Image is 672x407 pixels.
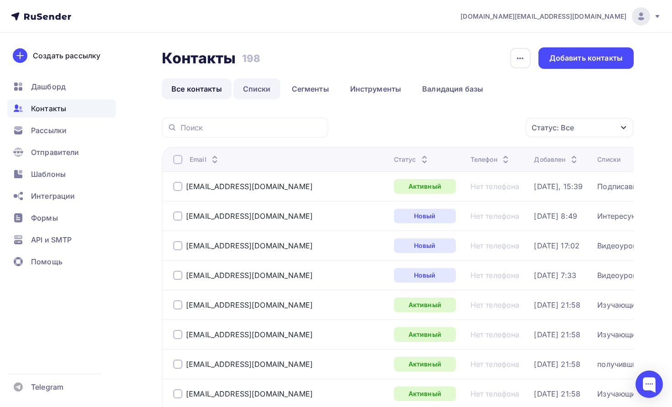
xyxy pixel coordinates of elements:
a: [DATE] 21:58 [534,360,580,369]
a: Активный [394,327,456,342]
a: Нет телефона [470,300,520,309]
a: Сегменты [282,78,339,99]
span: Формы [31,212,58,223]
span: [DOMAIN_NAME][EMAIL_ADDRESS][DOMAIN_NAME] [460,12,626,21]
a: [DATE] 17:02 [534,241,579,250]
a: [DATE] 21:58 [534,389,580,398]
a: Нет телефона [470,360,520,369]
a: [EMAIL_ADDRESS][DOMAIN_NAME] [186,300,313,309]
span: Дашборд [31,81,66,92]
a: Списки [233,78,280,99]
a: Новый [394,268,456,283]
a: Дашборд [7,77,116,96]
a: Формы [7,209,116,227]
a: [DATE] 21:58 [534,300,580,309]
a: Контакты [7,99,116,118]
a: Активный [394,298,456,312]
span: Интеграции [31,191,75,201]
a: Рассылки [7,121,116,139]
span: Telegram [31,381,63,392]
div: Списки [597,155,620,164]
a: Отправители [7,143,116,161]
h2: Контакты [162,49,236,67]
a: Новый [394,238,456,253]
a: [DATE] 7:33 [534,271,576,280]
h3: 198 [242,52,260,65]
a: Нет телефона [470,330,520,339]
a: [EMAIL_ADDRESS][DOMAIN_NAME] [186,389,313,398]
a: Нет телефона [470,271,520,280]
div: Добавить контакты [549,53,623,63]
a: [DOMAIN_NAME][EMAIL_ADDRESS][DOMAIN_NAME] [460,7,661,26]
a: [EMAIL_ADDRESS][DOMAIN_NAME] [186,271,313,280]
a: [EMAIL_ADDRESS][DOMAIN_NAME] [186,360,313,369]
span: Шаблоны [31,169,66,180]
div: Создать рассылку [33,50,100,61]
input: Поиск [181,123,323,133]
a: Нет телефона [470,182,520,191]
a: [DATE] 21:58 [534,330,580,339]
div: Добавлен [534,155,579,164]
a: Нет телефона [470,389,520,398]
div: Email [190,155,220,164]
a: [EMAIL_ADDRESS][DOMAIN_NAME] [186,182,313,191]
span: Отправители [31,147,79,158]
a: [EMAIL_ADDRESS][DOMAIN_NAME] [186,330,313,339]
a: Активный [394,357,456,371]
div: Телефон [470,155,511,164]
a: [DATE], 15:39 [534,182,583,191]
span: API и SMTP [31,234,72,245]
button: Статус: Все [525,118,634,138]
a: Валидация базы [413,78,493,99]
a: Все контакты [162,78,232,99]
a: Инструменты [341,78,411,99]
span: Рассылки [31,125,67,136]
div: Статус: Все [532,122,574,133]
a: Активный [394,179,456,194]
a: Нет телефона [470,211,520,221]
a: Нет телефона [470,241,520,250]
a: Шаблоны [7,165,116,183]
a: [EMAIL_ADDRESS][DOMAIN_NAME] [186,211,313,221]
div: Статус [394,155,430,164]
a: Активный [394,386,456,401]
a: Новый [394,209,456,223]
span: Контакты [31,103,66,114]
span: Помощь [31,256,62,267]
a: [DATE] 8:49 [534,211,577,221]
a: [EMAIL_ADDRESS][DOMAIN_NAME] [186,241,313,250]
